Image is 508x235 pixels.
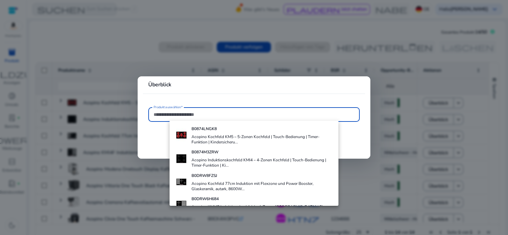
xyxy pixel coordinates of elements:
[191,204,333,215] h4: Acopino KMI4F Induktionskochfeld - 4-Zonen [GEOGRAPHIC_DATA] | Flex-Zone | Touch-Bedienung | Time...
[191,196,219,201] b: B0DRW6H684
[175,198,188,212] img: 51W5GC4778L._AC_SR38,50_.jpg
[191,181,333,192] h4: Acopino Kochfeld 77cm Induktion mit Flexzone und Power Booster, Glaskeramik, autark, 8600W...
[175,128,188,142] img: 412xE5tPVLL._AC_SR38,50_.jpg
[191,126,217,131] b: B0874LNGK8
[175,152,188,165] img: 31fTH2pTj1L._AC_SR38,50_.jpg
[154,105,183,110] mat-label: Produkt auswählen*
[191,173,217,178] b: B0DRW8FZSJ
[148,81,171,88] b: Überblick
[191,157,333,168] h4: Acopino Induktionskochfeld KMI4 – 4-Zonen Kochfeld | Touch-Bedienung | Timer-Funktion | Ki...
[191,134,333,145] h4: Acopino Kochfeld KM5 – 5-Zonen Kochfeld | Touch-Bedienung | Timer-Funktion | Kindersicheru...
[175,175,188,189] img: 416OaD6U0DL._AC_SR38,50_.jpg
[191,149,218,155] b: B0874M3ZRW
